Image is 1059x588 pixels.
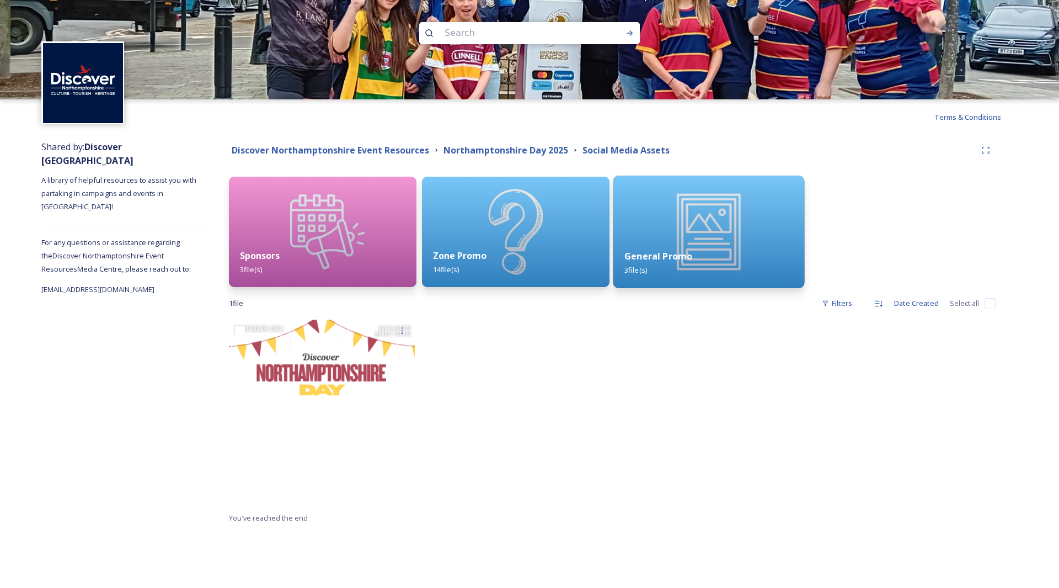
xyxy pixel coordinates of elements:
div: Filters [816,293,858,314]
span: 3 file(s) [624,265,647,275]
img: a3a90d9f-5a74-4163-91c3-cb080eb273cb.jpg [613,176,805,288]
strong: Sponsors [240,250,280,262]
span: A library of helpful resources to assist you with partaking in campaigns and events in [GEOGRAPHI... [41,175,198,211]
span: 1 file [229,298,243,309]
img: Social Media Frame (place over photo) [229,320,415,506]
span: 14 file(s) [433,264,459,274]
strong: General Promo [624,250,692,262]
span: Terms & Conditions [934,112,1001,122]
span: For any questions or assistance regarding the Discover Northamptonshire Event Resources Media Cen... [41,237,191,274]
img: Untitled%20design%20%282%29.png [43,43,123,123]
strong: Social Media Assets [582,144,670,156]
span: You've reached the end [229,513,308,523]
span: Shared by: [41,141,133,167]
div: Date Created [889,293,944,314]
strong: Discover [GEOGRAPHIC_DATA] [41,141,133,167]
span: 3 file(s) [240,264,262,274]
img: 74aea876-34f9-41ed-a5a7-3cc75dfe97ef.jpg [422,177,609,287]
a: Terms & Conditions [934,110,1018,124]
span: Select all [950,298,979,309]
img: 7fd32b64-3dbf-4583-abdb-8e7f95c5665b.jpg [229,177,416,287]
span: [EMAIL_ADDRESS][DOMAIN_NAME] [41,284,154,294]
strong: Northamptonshire Day 2025 [443,144,568,156]
strong: Discover Northamptonshire Event Resources [232,144,429,156]
input: Search [439,21,590,45]
strong: Zone Promo [433,250,486,262]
